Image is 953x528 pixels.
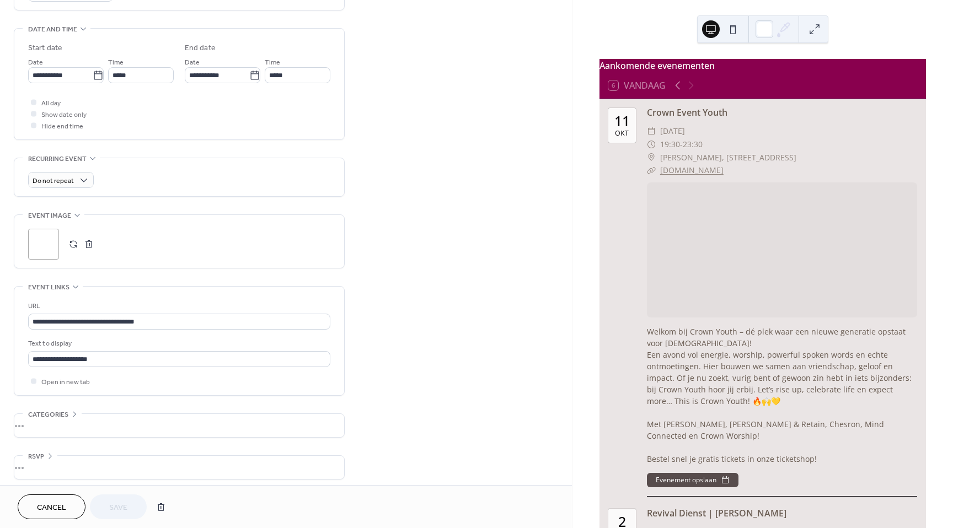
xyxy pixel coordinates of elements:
[41,109,87,121] span: Show date only
[28,300,328,312] div: URL
[615,130,629,137] div: okt
[33,175,74,187] span: Do not repeat
[647,138,656,151] div: ​
[614,114,630,128] div: 11
[265,57,280,68] span: Time
[108,57,124,68] span: Time
[185,42,216,54] div: End date
[647,106,727,118] a: Crown Event Youth
[28,229,59,260] div: ;
[28,451,44,462] span: RSVP
[647,125,656,138] div: ​
[647,473,738,487] button: Evenement opslaan
[660,125,685,138] span: [DATE]
[37,502,66,514] span: Cancel
[660,138,680,151] span: 19:30
[28,210,71,222] span: Event image
[647,164,656,177] div: ​
[41,376,90,388] span: Open in new tab
[185,57,200,68] span: Date
[680,138,683,151] span: -
[28,409,68,421] span: Categories
[647,151,656,164] div: ​
[28,153,87,165] span: Recurring event
[18,494,85,519] button: Cancel
[683,138,703,151] span: 23:30
[28,24,77,35] span: Date and time
[28,282,69,293] span: Event links
[14,414,344,437] div: •••
[41,98,61,109] span: All day
[647,507,917,520] div: Revival Dienst | [PERSON_NAME]
[660,165,724,175] a: [DOMAIN_NAME]
[28,338,328,349] div: Text to display
[660,151,796,164] span: [PERSON_NAME], [STREET_ADDRESS]
[14,456,344,479] div: •••
[28,42,62,54] div: Start date
[599,59,926,72] div: Aankomende evenementen
[647,326,917,465] div: Welkom bij Crown Youth – dé plek waar een nieuwe generatie opstaat voor [DEMOGRAPHIC_DATA]! Een a...
[41,121,83,132] span: Hide end time
[28,57,43,68] span: Date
